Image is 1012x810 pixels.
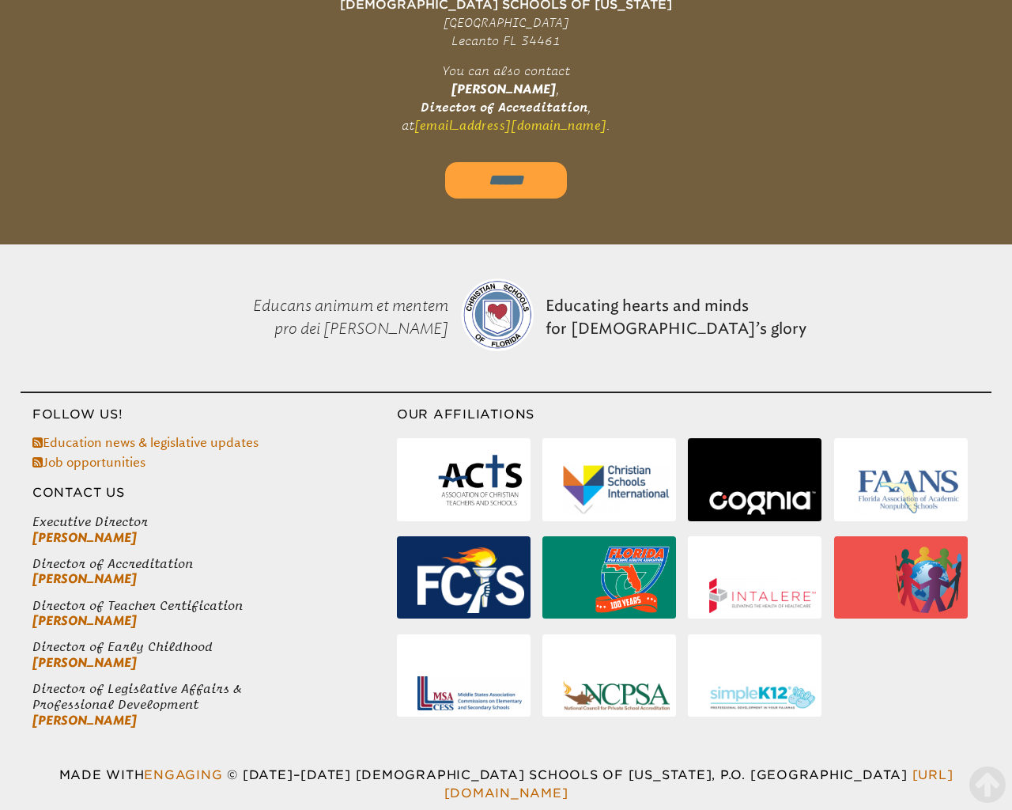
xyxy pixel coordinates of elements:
span: Director of Accreditation [32,555,397,572]
img: National Council for Private School Accreditation [563,680,670,710]
img: Intalere [709,578,816,613]
img: Middle States Association of Colleges and Schools Commissions on Elementary and Secondary Schools [417,676,524,710]
span: Executive Director [32,513,397,530]
span: Director of Teacher Certification [32,597,397,614]
img: Cognia [709,491,816,515]
a: [PERSON_NAME] [32,571,137,586]
img: Christian Schools International [563,465,670,515]
p: Educans animum et mentem pro dei [PERSON_NAME] [199,257,455,380]
a: Education news & legislative updates [32,435,259,450]
span: Director of Accreditation [421,100,587,114]
img: Florida Council of Independent Schools [417,547,524,613]
p: Educating hearts and minds for [DEMOGRAPHIC_DATA]’s glory [539,257,812,380]
a: [PERSON_NAME] [32,613,137,628]
span: Director of Early Childhood [32,638,397,655]
h3: Contact Us [21,483,397,502]
a: [PERSON_NAME] [32,655,137,670]
span: © [DATE]–[DATE] [DEMOGRAPHIC_DATA] Schools of [US_STATE] [227,767,720,782]
a: Job opportunities [32,455,145,470]
h3: Follow Us! [21,405,397,423]
img: Association of Christian Teachers & Schools [436,449,524,515]
span: Director of Legislative Affairs & Professional Development [32,680,397,713]
span: [PERSON_NAME] [451,81,556,97]
span: , [712,767,716,782]
a: [PERSON_NAME] [32,530,137,545]
span: Made with [59,767,228,782]
a: [URL][DOMAIN_NAME] [444,767,953,801]
a: [EMAIL_ADDRESS][DOMAIN_NAME] [414,118,607,133]
img: Florida Association of Academic Nonpublic Schools [855,467,961,515]
img: International Alliance for School Accreditation [895,547,961,613]
a: Engaging [144,767,222,782]
img: Florida High School Athletic Association [595,547,670,613]
span: P.O. [GEOGRAPHIC_DATA] [720,767,908,782]
h3: Our Affiliations [397,405,992,423]
img: csf-logo-web-colors.png [461,278,534,351]
p: You can also contact , , at . [263,62,749,134]
a: [PERSON_NAME] [32,713,137,728]
img: SimpleK12 [709,685,816,710]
